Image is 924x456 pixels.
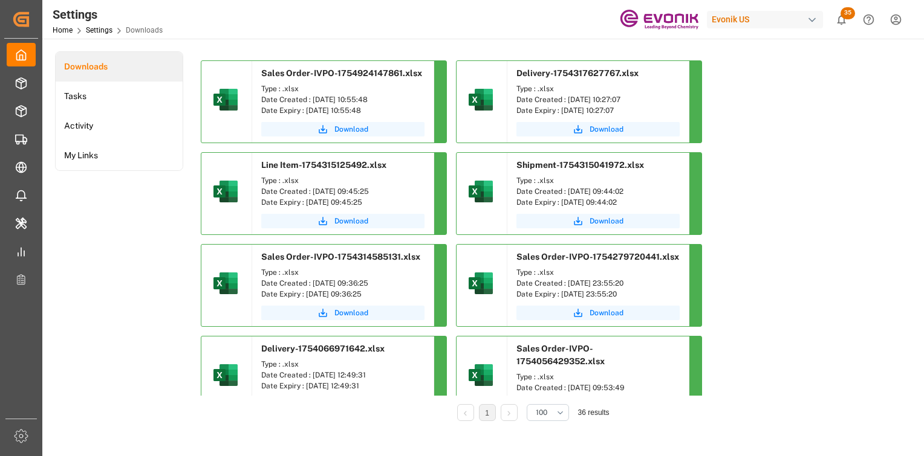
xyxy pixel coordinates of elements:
div: Date Expiry : [DATE] 10:55:48 [261,105,425,116]
div: Date Expiry : [DATE] 09:45:25 [261,197,425,208]
button: Download [516,306,680,320]
span: Download [334,124,368,135]
div: Type : .xlsx [516,175,680,186]
img: microsoft-excel-2019--v1.png [466,269,495,298]
span: Download [590,124,623,135]
span: Sales Order-IVPO-1754314585131.xlsx [261,252,420,262]
a: My Links [56,141,183,170]
img: microsoft-excel-2019--v1.png [211,177,240,206]
span: Delivery-1754066971642.xlsx [261,344,385,353]
button: open menu [527,404,569,421]
span: Download [590,216,623,226]
div: Date Expiry : [DATE] 09:53:49 [516,393,680,404]
a: Activity [56,111,183,141]
button: Download [516,122,680,136]
span: 35 [841,7,855,19]
div: Date Expiry : [DATE] 12:49:31 [261,381,425,391]
div: Type : .xlsx [261,267,425,278]
span: 36 results [578,408,610,417]
button: Download [261,306,425,320]
button: Download [261,214,425,228]
li: 1 [479,404,496,421]
span: Download [590,307,623,318]
div: Type : .xlsx [261,175,425,186]
div: Date Created : [DATE] 09:36:25 [261,278,425,289]
a: Downloads [56,52,183,82]
div: Date Expiry : [DATE] 09:44:02 [516,197,680,208]
span: Shipment-1754315041972.xlsx [516,160,644,170]
div: Date Expiry : [DATE] 23:55:20 [516,289,680,300]
li: Previous Page [457,404,474,421]
div: Type : .xlsx [516,267,680,278]
img: Evonik-brand-mark-Deep-Purple-RGB.jpeg_1700498283.jpeg [620,9,698,30]
img: microsoft-excel-2019--v1.png [466,361,495,390]
div: Date Created : [DATE] 09:45:25 [261,186,425,197]
a: 1 [485,409,489,417]
img: microsoft-excel-2019--v1.png [211,361,240,390]
a: Tasks [56,82,183,111]
div: Type : .xlsx [261,359,425,370]
div: Type : .xlsx [261,83,425,94]
a: Home [53,26,73,34]
img: microsoft-excel-2019--v1.png [211,85,240,114]
span: Download [334,216,368,226]
div: Date Expiry : [DATE] 09:36:25 [261,289,425,300]
div: Date Created : [DATE] 10:27:07 [516,94,680,105]
span: Sales Order-IVPO-1754279720441.xlsx [516,252,679,262]
button: Download [261,122,425,136]
li: Next Page [501,404,518,421]
button: Help Center [855,6,882,33]
a: Settings [86,26,112,34]
img: microsoft-excel-2019--v1.png [466,85,495,114]
div: Date Created : [DATE] 10:55:48 [261,94,425,105]
div: Date Expiry : [DATE] 10:27:07 [516,105,680,116]
img: microsoft-excel-2019--v1.png [211,269,240,298]
span: Sales Order-IVPO-1754056429352.xlsx [516,344,605,366]
span: 100 [536,407,547,418]
div: Type : .xlsx [516,371,680,382]
span: Download [334,307,368,318]
div: Settings [53,5,163,24]
button: Download [516,214,680,228]
div: Date Created : [DATE] 09:44:02 [516,186,680,197]
img: microsoft-excel-2019--v1.png [466,177,495,206]
div: Date Created : [DATE] 12:49:31 [261,370,425,381]
div: Date Created : [DATE] 09:53:49 [516,382,680,393]
span: Sales Order-IVPO-1754924147861.xlsx [261,68,422,78]
span: Line Item-1754315125492.xlsx [261,160,386,170]
div: Evonik US [707,11,823,28]
button: show 35 new notifications [828,6,855,33]
div: Type : .xlsx [516,83,680,94]
div: Date Created : [DATE] 23:55:20 [516,278,680,289]
button: Evonik US [707,8,828,31]
span: Delivery-1754317627767.xlsx [516,68,639,78]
